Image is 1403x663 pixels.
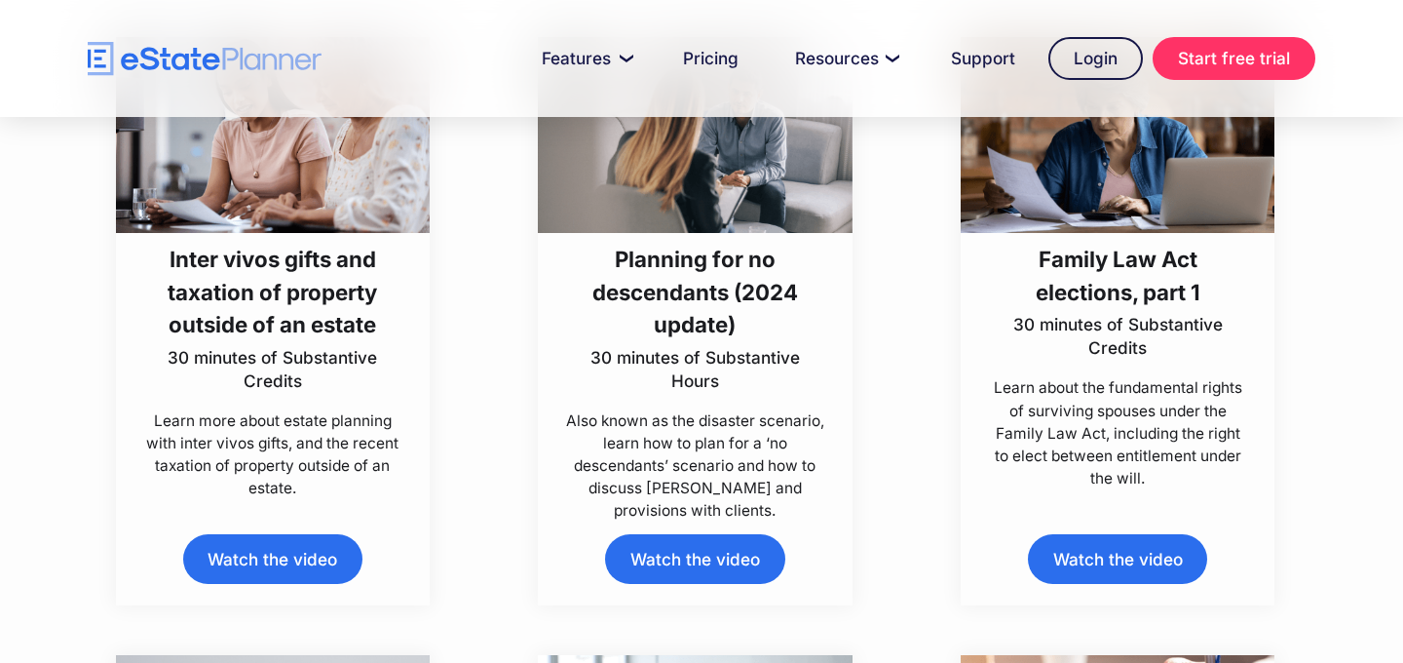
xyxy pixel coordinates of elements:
[88,42,322,76] a: home
[987,313,1247,360] p: 30 minutes of Substantive Credits
[987,376,1247,489] p: Learn about the fundamental rights of surviving spouses under the Family Law Act, including the r...
[1048,37,1143,80] a: Login
[928,39,1039,78] a: Support
[565,409,825,523] p: Also known as the disaster scenario, learn how to plan for a ‘no descendants’ scenario and how to...
[518,39,650,78] a: Features
[183,534,362,584] a: Watch the video
[142,409,402,500] p: Learn more about estate planning with inter vivos gifts, and the recent taxation of property outs...
[605,534,784,584] a: Watch the video
[116,37,430,500] a: Inter vivos gifts and taxation of property outside of an estate30 minutes of Substantive CreditsL...
[961,37,1274,489] a: Family Law Act elections, part 130 minutes of Substantive CreditsLearn about the fundamental righ...
[1153,37,1315,80] a: Start free trial
[987,243,1247,308] h3: Family Law Act elections, part 1
[142,346,402,393] p: 30 minutes of Substantive Credits
[1028,534,1207,584] a: Watch the video
[660,39,762,78] a: Pricing
[538,37,852,523] a: Planning for no descendants (2024 update)30 minutes of Substantive HoursAlso known as the disaste...
[565,346,825,393] p: 30 minutes of Substantive Hours
[565,243,825,340] h3: Planning for no descendants (2024 update)
[772,39,918,78] a: Resources
[142,243,402,340] h3: Inter vivos gifts and taxation of property outside of an estate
